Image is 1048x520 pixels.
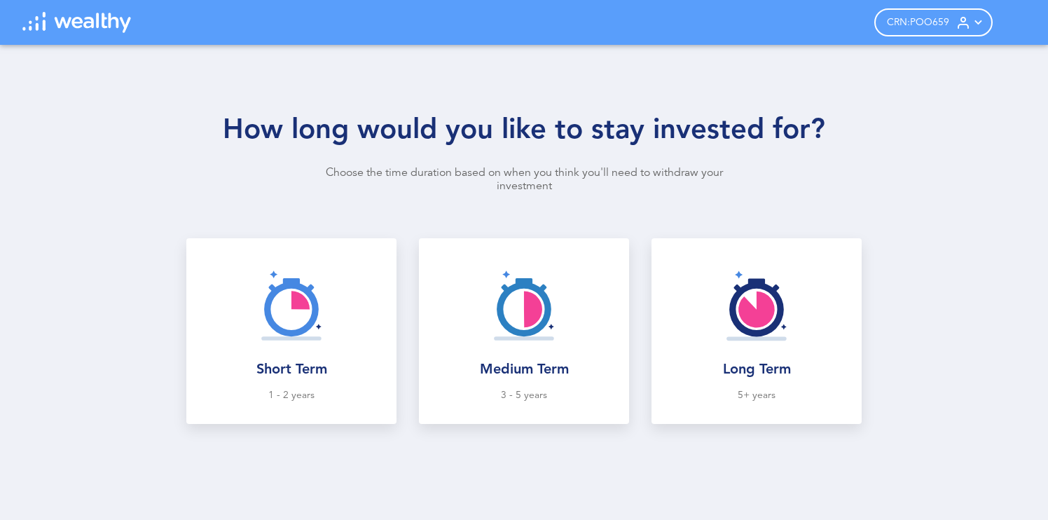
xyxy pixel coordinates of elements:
[314,167,734,193] p: Choose the time duration based on when you think you'll need to withdraw your investment
[22,12,131,33] img: wl-logo-white.svg
[480,362,569,378] p: Medium Term
[723,362,791,378] p: Long Term
[268,390,315,402] p: 1 - 2 years
[479,261,569,350] img: time-medium-term.svg
[256,362,327,378] p: Short Term
[247,261,336,350] img: time-short-term.svg
[501,390,547,402] p: 3 - 5 years
[712,261,801,350] img: time-long-term.svg
[223,114,825,148] h1: How long would you like to stay invested for?
[738,390,775,402] p: 5+ years
[887,17,949,29] span: CRN: POO659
